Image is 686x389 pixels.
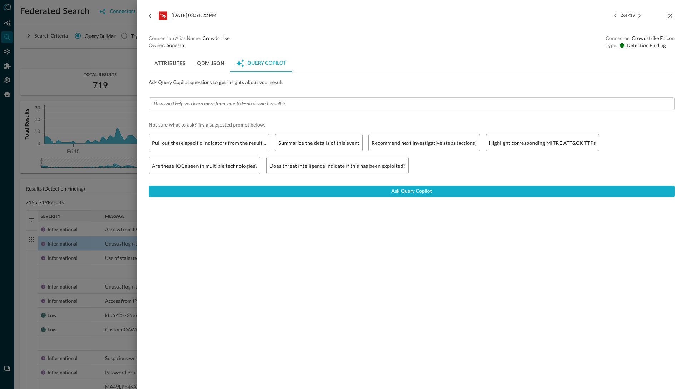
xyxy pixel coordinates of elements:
p: [DATE] 03:51:22 PM [171,11,217,20]
p: Are these IOCs seen in multiple technologies? [152,162,257,169]
button: Attributes [149,55,191,72]
div: Summarize the details of this event [275,134,363,151]
button: QDM JSON [191,55,230,72]
p: Crowdstrike Falcon [632,35,675,42]
p: Summarize the details of this event [278,139,359,147]
div: Highlight corresponding MITRE ATT&CK TTPs [486,134,599,151]
button: next result [636,12,643,19]
p: Does threat intelligence indicate if this has been exploited? [269,162,406,169]
p: Type: [606,42,617,49]
div: Recommend next investigative steps (actions) [368,134,480,151]
svg: Crowdstrike Falcon [159,11,167,20]
div: Are these IOCs seen in multiple technologies? [149,157,260,174]
input: How can I help you learn more from your federated search results? [151,99,671,108]
p: Recommend next investigative steps (actions) [372,139,477,147]
span: Ask Query Copilot questions to get insights about your result [149,79,675,86]
div: Does threat intelligence indicate if this has been exploited? [266,157,409,174]
p: Connector: [606,35,630,42]
button: previous result [613,12,620,19]
span: 2 of 719 [621,13,635,19]
p: Pull out these specific indicators from the result… [152,139,266,147]
p: Crowdstrike [203,35,230,42]
p: Highlight corresponding MITRE ATT&CK TTPs [489,139,596,147]
p: Connection Alias Name: [149,35,201,42]
button: Ask Query Copilot [149,186,675,197]
p: Sonesta [166,42,184,49]
div: Ask Query Copilot [391,187,432,196]
p: Detection Finding [627,42,666,49]
div: Pull out these specific indicators from the result… [149,134,269,151]
span: Not sure what to ask? Try a suggested prompt below. [149,122,675,128]
button: close-drawer [666,11,675,20]
p: Owner: [149,42,165,49]
button: go back [144,10,156,21]
span: Query Copilot [247,60,286,67]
